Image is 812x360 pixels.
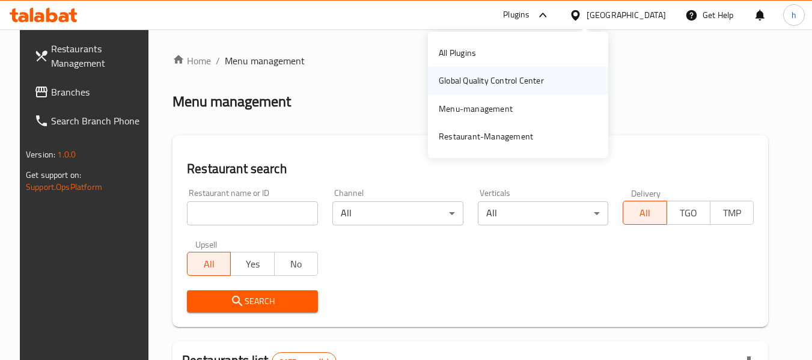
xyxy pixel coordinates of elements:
[57,147,76,162] span: 1.0.0
[187,160,754,178] h2: Restaurant search
[26,147,55,162] span: Version:
[503,8,530,22] div: Plugins
[439,46,476,59] div: All Plugins
[672,204,706,222] span: TGO
[187,252,231,276] button: All
[216,53,220,68] li: /
[26,179,102,195] a: Support.OpsPlatform
[195,240,218,248] label: Upsell
[192,255,226,273] span: All
[25,34,156,78] a: Restaurants Management
[25,106,156,135] a: Search Branch Phone
[439,130,533,143] div: Restaurant-Management
[25,78,156,106] a: Branches
[332,201,463,225] div: All
[667,201,710,225] button: TGO
[187,290,318,313] button: Search
[51,41,146,70] span: Restaurants Management
[439,74,544,87] div: Global Quality Control Center
[710,201,754,225] button: TMP
[478,201,609,225] div: All
[631,189,661,197] label: Delivery
[274,252,318,276] button: No
[172,53,768,68] nav: breadcrumb
[628,204,662,222] span: All
[623,201,667,225] button: All
[792,8,796,22] span: h
[587,8,666,22] div: [GEOGRAPHIC_DATA]
[51,85,146,99] span: Branches
[197,294,308,309] span: Search
[172,92,291,111] h2: Menu management
[236,255,269,273] span: Yes
[715,204,749,222] span: TMP
[279,255,313,273] span: No
[439,102,513,115] div: Menu-management
[172,53,211,68] a: Home
[51,114,146,128] span: Search Branch Phone
[230,252,274,276] button: Yes
[225,53,305,68] span: Menu management
[187,201,318,225] input: Search for restaurant name or ID..
[26,167,81,183] span: Get support on:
